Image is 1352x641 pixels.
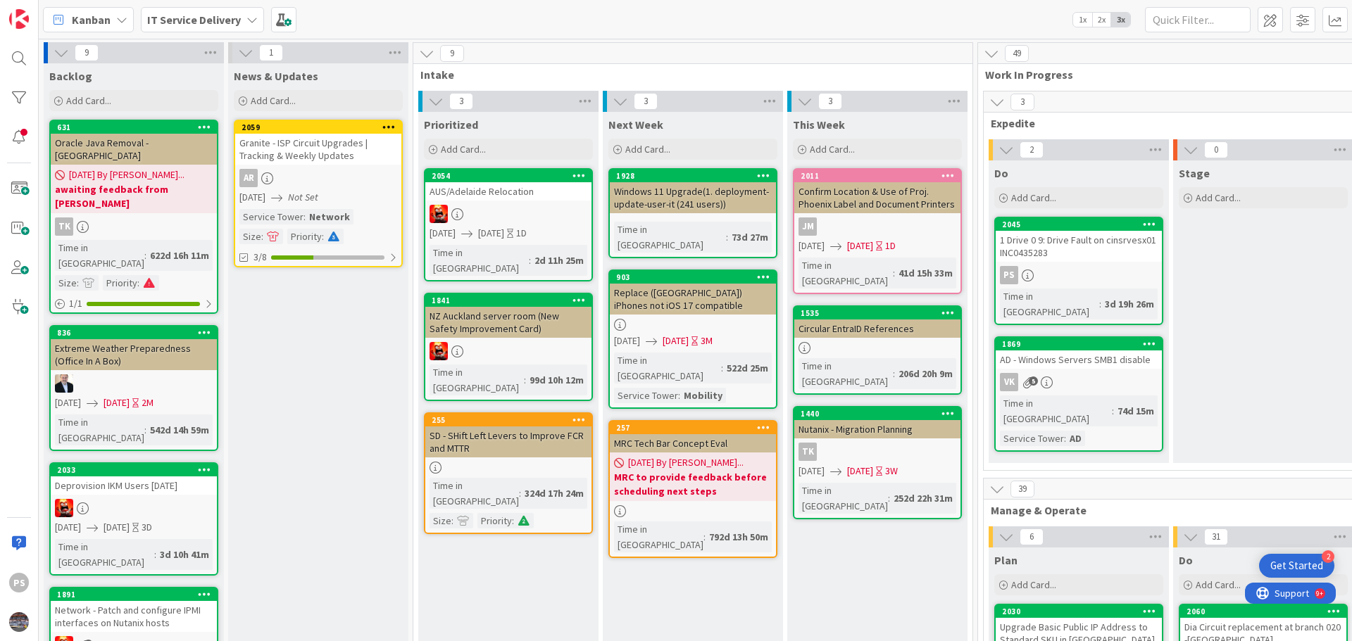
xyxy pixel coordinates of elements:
span: 3 [449,93,473,110]
a: 631Oracle Java Removal - [GEOGRAPHIC_DATA][DATE] By [PERSON_NAME]...awaiting feedback from [PERSO... [49,120,218,314]
span: : [144,248,146,263]
img: VN [55,499,73,517]
div: NZ Auckland server room (New Safety Improvement Card) [425,307,591,338]
div: 2059 [235,121,401,134]
div: 1928 [610,170,776,182]
div: 2045 [996,218,1162,231]
b: IT Service Delivery [147,13,241,27]
a: 1440Nutanix - Migration PlanningTK[DATE][DATE]3WTime in [GEOGRAPHIC_DATA]:252d 22h 31m [793,406,962,519]
div: 1891Network - Patch and configure IPMI interfaces on Nutanix hosts [51,588,217,632]
span: : [703,529,706,545]
span: 1x [1073,13,1092,27]
div: 2054AUS/Adelaide Relocation [425,170,591,201]
span: : [512,513,514,528]
span: : [154,547,156,562]
img: Visit kanbanzone.com [9,9,29,29]
div: Oracle Java Removal - [GEOGRAPHIC_DATA] [51,134,217,165]
span: : [322,229,324,244]
span: 31 [1204,528,1228,545]
div: MRC Tech Bar Concept Eval [610,434,776,452]
span: [DATE] [799,239,825,253]
span: 3/8 [254,250,267,265]
div: 3D [142,520,152,535]
span: Support [30,2,64,19]
span: This Week [793,118,845,132]
div: JM [799,217,817,236]
div: Priority [287,229,322,244]
span: Do [994,166,1008,180]
span: : [893,366,895,381]
div: PS [9,573,29,592]
div: Mobility [680,388,726,403]
span: Add Card... [441,143,486,156]
a: 2054AUS/Adelaide RelocationVN[DATE][DATE]1DTime in [GEOGRAPHIC_DATA]:2d 11h 25m [424,168,593,281]
div: Size [430,513,451,528]
span: Do [1179,553,1193,567]
div: Service Tower [614,388,678,403]
span: [DATE] [104,395,130,410]
span: Add Card... [1196,191,1241,204]
span: [DATE] By [PERSON_NAME]... [628,455,744,470]
div: 255 [425,414,591,426]
span: : [529,253,531,268]
div: 836Extreme Weather Preparedness (Office In A Box) [51,326,217,370]
span: Add Card... [1196,578,1241,591]
div: 1440 [801,409,960,419]
div: 1869AD - Windows Servers SMB1 disable [996,338,1162,369]
span: : [721,360,723,376]
div: 3W [885,464,898,478]
div: 631 [57,122,217,132]
span: Add Card... [810,143,855,156]
span: [DATE] By [PERSON_NAME]... [69,167,184,182]
span: Add Card... [66,94,111,107]
div: Circular EntraID References [794,319,960,338]
div: 2033 [57,465,217,475]
a: 1928Windows 11 Upgrade(1. deployment-update-user-it (241 users))Time in [GEOGRAPHIC_DATA]:73d 27m [608,168,777,258]
div: AR [239,169,258,187]
span: Add Card... [1011,578,1056,591]
a: 2033Deprovision IKM Users [DATE]VN[DATE][DATE]3DTime in [GEOGRAPHIC_DATA]:3d 10h 41m [49,462,218,576]
span: 5 [1029,376,1038,386]
div: Time in [GEOGRAPHIC_DATA] [614,521,703,552]
div: 1535 [801,308,960,318]
div: 836 [57,328,217,338]
div: 1535Circular EntraID References [794,307,960,338]
a: 2059Granite - ISP Circuit Upgrades | Tracking & Weekly UpdatesAR[DATE]Not SetService Tower:Networ... [234,120,403,267]
div: 903 [610,271,776,284]
span: Intake [420,68,955,82]
span: [DATE] [239,190,265,205]
div: TK [794,443,960,461]
a: 1841NZ Auckland server room (New Safety Improvement Card)VNTime in [GEOGRAPHIC_DATA]:99d 10h 12m [424,293,593,401]
div: 255SD - SHift Left Levers to Improve FCR and MTTR [425,414,591,457]
div: Time in [GEOGRAPHIC_DATA] [430,478,519,509]
div: 2011 [794,170,960,182]
div: 631 [51,121,217,134]
div: 1D [885,239,896,253]
div: 1891 [51,588,217,601]
span: : [1099,296,1101,312]
span: 0 [1204,141,1228,158]
div: 2030 [996,605,1162,618]
span: 3 [634,93,658,110]
div: SD - SHift Left Levers to Improve FCR and MTTR [425,426,591,457]
div: 792d 13h 50m [706,529,772,545]
span: : [77,275,79,291]
span: 2 [1020,141,1044,158]
span: Prioritized [424,118,478,132]
div: 206d 20h 9m [895,366,956,381]
span: [DATE] [104,520,130,535]
span: : [893,265,895,281]
div: Size [55,275,77,291]
div: 1869 [996,338,1162,350]
span: Backlog [49,69,92,83]
div: AD - Windows Servers SMB1 disable [996,350,1162,369]
div: Network - Patch and configure IPMI interfaces on Nutanix hosts [51,601,217,632]
div: Time in [GEOGRAPHIC_DATA] [55,414,144,445]
div: Time in [GEOGRAPHIC_DATA] [430,364,524,395]
div: TK [799,443,817,461]
div: 41d 15h 33m [895,265,956,281]
a: 257MRC Tech Bar Concept Eval[DATE] By [PERSON_NAME]...MRC to provide feedback before scheduling n... [608,420,777,558]
span: : [888,490,890,506]
div: HO [51,374,217,393]
i: Not Set [288,191,318,203]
